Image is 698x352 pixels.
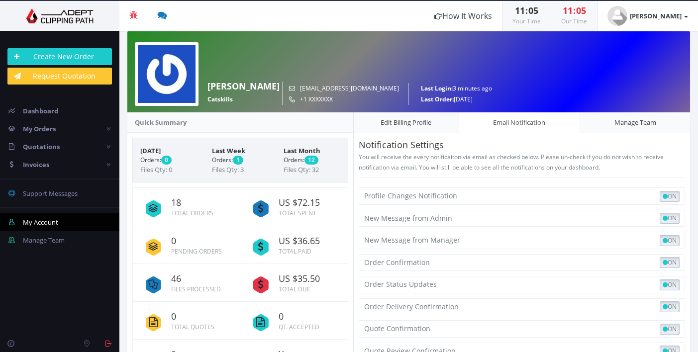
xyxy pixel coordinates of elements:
div: New Message from Admin [364,213,522,224]
span: 0 [171,236,232,246]
a: Email Notification [459,112,580,133]
button: ON [660,301,680,312]
span: US $72.15 [279,198,340,208]
small: 3 minutes ago [416,83,492,94]
button: ON [660,191,680,202]
span: 0 [171,312,232,322]
img: Adept Graphics [7,8,112,23]
div: New Message from Manager [364,235,522,246]
a: 0 QT. Accepted [248,302,340,339]
span: Quotations [23,142,60,151]
strong: [PERSON_NAME] [207,80,280,92]
small: You will receive the every notificaiton via email as checked below. Please un-check if you do not... [359,153,664,171]
small: Total Quotes [171,323,214,331]
small: Total Spent [279,209,316,217]
span: 12 [304,156,318,165]
button: ON [660,279,680,290]
a: 46 Files Processed [140,264,232,301]
a: 0 Pending Orders [140,226,232,264]
span: My Account [23,218,58,227]
span: US $35.50 [279,274,340,284]
span: 11 [515,4,525,16]
span: Dashboard [23,106,58,115]
button: ON [660,235,680,246]
strong: [PERSON_NAME] [630,11,682,20]
button: ON [660,257,680,268]
span: [DATE] [140,146,197,156]
small: Our Time [561,17,587,25]
button: ON [660,213,680,224]
span: Files Qty: 32 [284,165,319,174]
a: Create New Order [7,48,112,65]
span: 05 [576,4,586,16]
span: 11 [563,4,573,16]
a: Request Quotation [7,68,112,85]
span: My Orders [23,124,56,133]
small: [EMAIL_ADDRESS][DOMAIN_NAME] [289,83,399,94]
strong: Last Login: [421,84,453,92]
span: 05 [528,4,538,16]
span: Files Qty: 3 [212,165,244,174]
span: Catskills [207,94,233,105]
p: Notification Settings [359,138,685,152]
small: QT. Accepted [279,323,319,331]
strong: Last Order: [421,95,454,103]
a: US $72.15 Total Spent [248,188,340,225]
span: Support Messages [23,189,78,198]
a: 0 Total Quotes [140,302,232,339]
span: 0 [161,156,172,165]
span: Invoices [23,160,49,169]
small: Total Paid [279,247,311,256]
span: ON [663,280,677,289]
span: 18 [171,198,232,208]
small: +1 XXXXXXX [289,94,399,105]
div: Order Confirmation [364,257,522,268]
span: : [573,4,576,16]
span: ON [663,258,677,267]
div: Profile Changes Notification [364,190,522,201]
span: ON [663,302,677,311]
span: Files Qty: 0 [140,165,172,174]
span: Last Week [212,146,269,156]
a: US $35.50 Total Due [248,264,340,301]
strong: Quick Summary [135,118,187,127]
a: US $36.65 Total Paid [248,226,340,264]
a: Manage Team [580,112,691,133]
small: Files Processed [171,285,221,293]
img: user_default.jpg [607,6,627,26]
span: 0 [279,312,340,322]
small: [DATE] [416,94,492,105]
a: How It Works [424,1,502,31]
div: Quote Confirmation [364,323,522,334]
small: Orders: [140,156,197,165]
a: Edit Billing Profile [353,112,459,133]
span: Manage Team [23,236,65,245]
div: Order Status Updates [364,279,522,290]
span: ON [663,214,677,223]
span: 46 [171,274,232,284]
span: US $36.65 [279,236,340,246]
small: Your Time [512,17,541,25]
span: 1 [233,156,243,165]
small: Total Orders [171,209,213,217]
small: Total Due [279,285,310,293]
span: ON [663,192,677,201]
small: Pending Orders [171,247,222,256]
a: 18 Total Orders [140,188,232,225]
button: ON [660,324,680,335]
span: ON [663,325,677,334]
small: Orders: [212,156,269,165]
span: ON [663,236,677,245]
a: [PERSON_NAME] [598,1,698,31]
span: Last Month [284,146,340,156]
span: : [525,4,528,16]
div: Order Delivery Confirmation [364,301,522,312]
small: Orders: [284,156,340,165]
